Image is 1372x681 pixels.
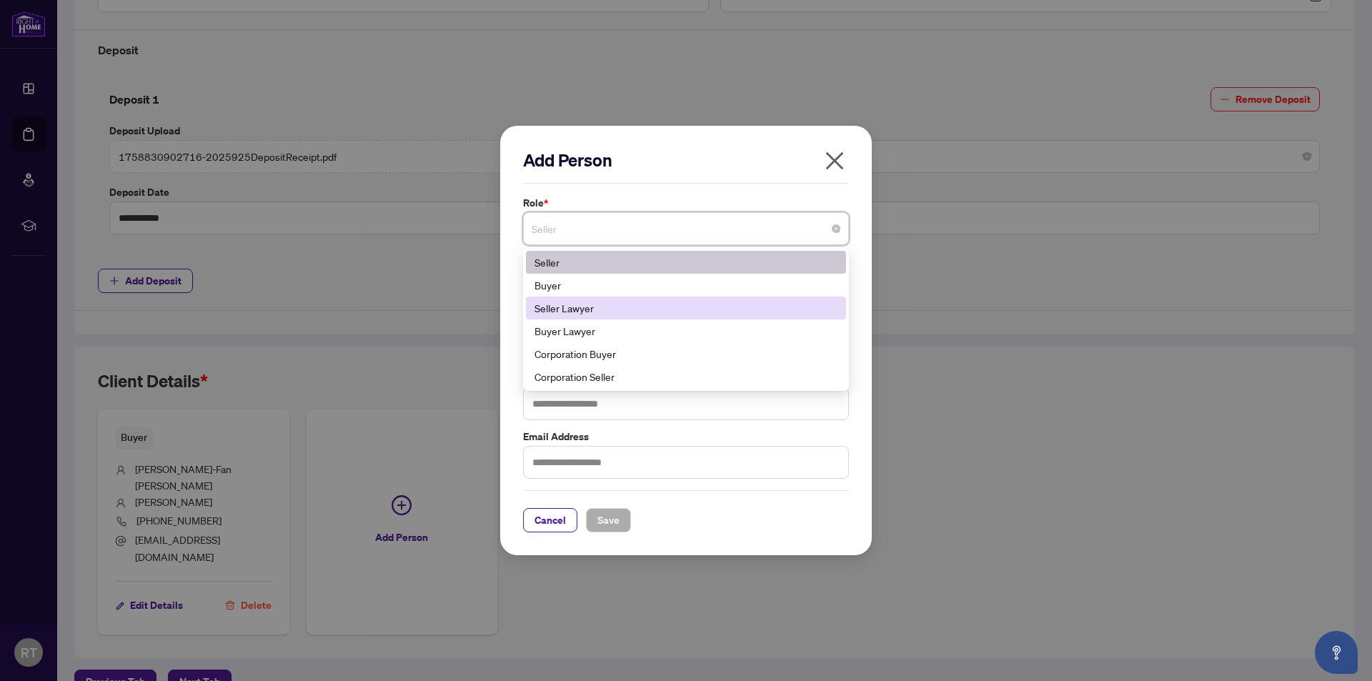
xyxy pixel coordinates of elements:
[523,195,849,211] label: Role
[832,224,840,233] span: close-circle
[535,323,837,339] div: Buyer Lawyer
[535,254,837,270] div: Seller
[526,274,846,297] div: Buyer
[586,508,631,532] button: Save
[523,429,849,444] label: Email Address
[535,346,837,362] div: Corporation Buyer
[526,297,846,319] div: Seller Lawyer
[535,300,837,316] div: Seller Lawyer
[523,149,849,172] h2: Add Person
[535,369,837,384] div: Corporation Seller
[523,508,577,532] button: Cancel
[535,509,566,532] span: Cancel
[823,149,846,172] span: close
[535,277,837,293] div: Buyer
[526,365,846,388] div: Corporation Seller
[526,319,846,342] div: Buyer Lawyer
[526,342,846,365] div: Corporation Buyer
[526,251,846,274] div: Seller
[1315,631,1358,674] button: Open asap
[532,215,840,242] span: Seller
